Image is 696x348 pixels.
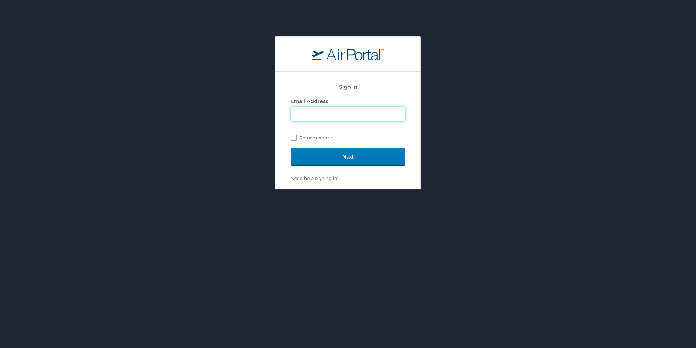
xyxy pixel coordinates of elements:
input: Next [291,148,405,166]
label: Email Address [291,98,328,104]
h2: Sign In [291,83,405,91]
a: Need help signing in? [291,175,339,181]
label: Remember me [291,132,405,143]
img: logo [312,47,384,60]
